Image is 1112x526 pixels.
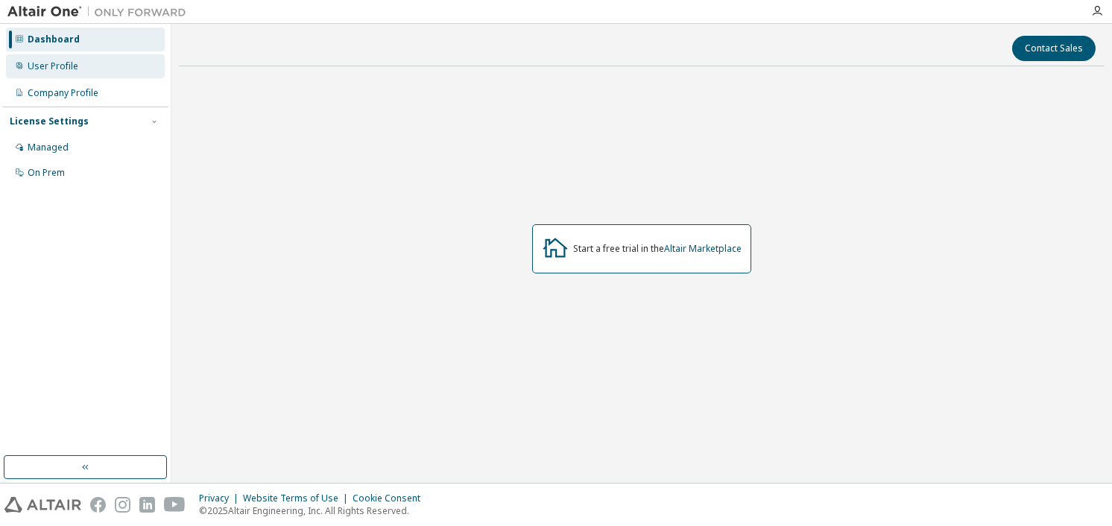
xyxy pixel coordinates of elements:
a: Altair Marketplace [664,242,742,255]
button: Contact Sales [1012,36,1096,61]
div: Managed [28,142,69,153]
div: Start a free trial in the [573,243,742,255]
img: youtube.svg [164,497,186,513]
div: License Settings [10,115,89,127]
div: Website Terms of Use [243,492,353,504]
p: © 2025 Altair Engineering, Inc. All Rights Reserved. [199,504,429,517]
img: Altair One [7,4,194,19]
img: altair_logo.svg [4,497,81,513]
div: Dashboard [28,34,80,45]
div: Privacy [199,492,243,504]
div: Cookie Consent [353,492,429,504]
div: User Profile [28,60,78,72]
img: linkedin.svg [139,497,155,513]
img: instagram.svg [115,497,130,513]
div: Company Profile [28,87,98,99]
img: facebook.svg [90,497,106,513]
div: On Prem [28,167,65,179]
